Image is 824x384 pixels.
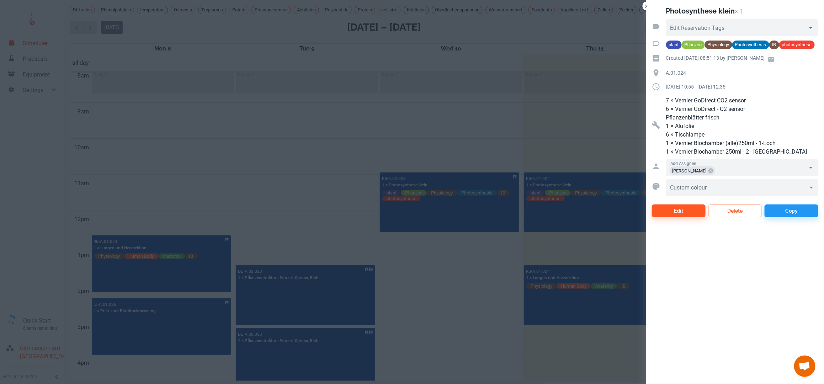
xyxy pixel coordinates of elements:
span: Pflanzen [682,41,705,48]
p: 1 × Vernier Biochamber 250ml - 2 - [GEOGRAPHIC_DATA] [666,148,818,156]
svg: Resources [652,121,660,129]
p: 6 × Vernier GoDirect - O2 sensor [666,105,818,113]
button: Delete [708,204,762,217]
p: 7 × Vernier GoDirect CO2 sensor [666,96,818,105]
p: A.01.024 [666,69,818,77]
button: Open [806,23,816,33]
span: photosynthese [779,41,815,48]
div: [PERSON_NAME] [670,166,715,175]
svg: Location [652,69,660,77]
button: Copy [765,204,818,217]
span: Physiology [705,41,732,48]
svg: Creation time [652,54,660,63]
span: [PERSON_NAME] [670,167,709,175]
button: Close [643,3,650,10]
h2: Photosynthese klein [666,7,735,15]
button: Open [806,162,816,172]
div: Chat öffnen [794,356,815,377]
svg: Custom colour [652,182,660,191]
span: IB [769,41,779,48]
svg: Assigned to [652,162,660,171]
p: 6 × Tischlampe [666,130,818,139]
p: Created [DATE] 08:51:13 by [PERSON_NAME] [666,54,765,62]
a: Email user [765,53,778,66]
svg: Duration [652,82,660,91]
p: 1 × Alufolie [666,122,818,130]
button: Edit [652,204,706,217]
p: Pflanzenblätter frisch [666,113,818,122]
span: Photosynthesis [732,41,769,48]
label: Add Assignee [670,160,696,166]
svg: Activity tags [652,39,660,48]
p: 1 × Vernier Biochamber (alle)250ml - 1-Loch [666,139,818,148]
span: plant [666,41,682,48]
svg: Reservation tags [652,22,660,31]
p: × 1 [735,8,743,15]
p: [DATE] 10:55 - [DATE] 12:35 [666,83,818,91]
div: ​ [666,179,818,196]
